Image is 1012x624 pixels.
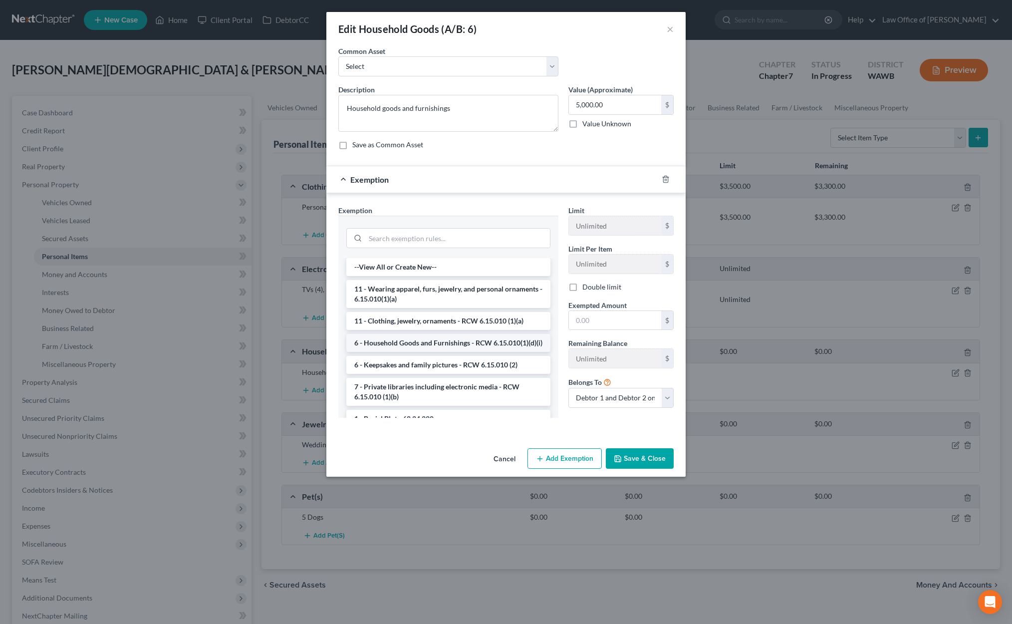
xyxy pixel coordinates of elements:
[569,255,661,274] input: --
[568,244,612,254] label: Limit Per Item
[486,449,523,469] button: Cancel
[569,216,661,235] input: --
[365,229,550,248] input: Search exemption rules...
[338,22,477,36] div: Edit Household Goods (A/B: 6)
[569,349,661,368] input: --
[568,338,627,348] label: Remaining Balance
[338,85,375,94] span: Description
[346,410,550,428] li: 1 - Burial Plot - 68.24.220
[346,312,550,330] li: 11 - Clothing, jewelry, ornaments - RCW 6.15.010 (1)(a)
[346,258,550,276] li: --View All or Create New--
[661,255,673,274] div: $
[569,311,661,330] input: 0.00
[661,349,673,368] div: $
[606,448,674,469] button: Save & Close
[568,206,584,215] span: Limit
[346,356,550,374] li: 6 - Keepsakes and family pictures - RCW 6.15.010 (2)
[568,301,627,310] span: Exempted Amount
[582,119,631,129] label: Value Unknown
[346,334,550,352] li: 6 - Household Goods and Furnishings - RCW 6.15.010(1)(d)(i)
[568,84,633,95] label: Value (Approximate)
[346,280,550,308] li: 11 - Wearing apparel, furs, jewelry, and personal ornaments - 6.15.010(1)(a)
[661,216,673,235] div: $
[346,378,550,406] li: 7 - Private libraries including electronic media - RCW 6.15.010 (1)(b)
[661,95,673,114] div: $
[338,46,385,56] label: Common Asset
[667,23,674,35] button: ×
[527,448,602,469] button: Add Exemption
[352,140,423,150] label: Save as Common Asset
[582,282,621,292] label: Double limit
[350,175,389,184] span: Exemption
[568,378,602,386] span: Belongs To
[978,590,1002,614] div: Open Intercom Messenger
[338,206,372,215] span: Exemption
[661,311,673,330] div: $
[569,95,661,114] input: 0.00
